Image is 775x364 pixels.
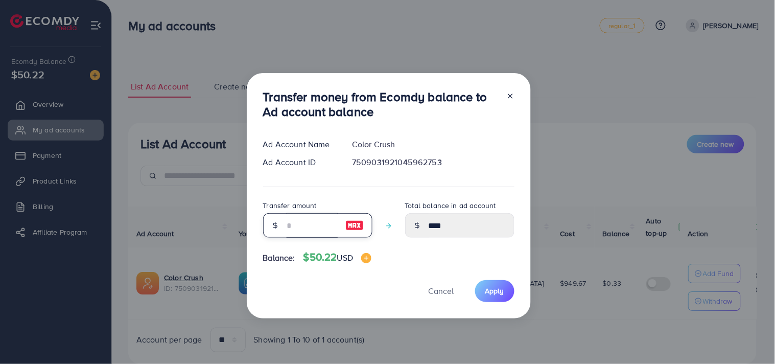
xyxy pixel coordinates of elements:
[485,286,504,296] span: Apply
[263,252,295,264] span: Balance:
[345,219,364,232] img: image
[255,156,344,168] div: Ad Account ID
[475,280,514,302] button: Apply
[361,253,371,263] img: image
[337,252,353,263] span: USD
[429,285,454,297] span: Cancel
[263,89,498,119] h3: Transfer money from Ecomdy balance to Ad account balance
[344,156,522,168] div: 7509031921045962753
[344,139,522,150] div: Color Crush
[732,318,767,356] iframe: Chat
[255,139,344,150] div: Ad Account Name
[303,251,371,264] h4: $50.22
[405,200,496,211] label: Total balance in ad account
[263,200,317,211] label: Transfer amount
[416,280,467,302] button: Cancel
